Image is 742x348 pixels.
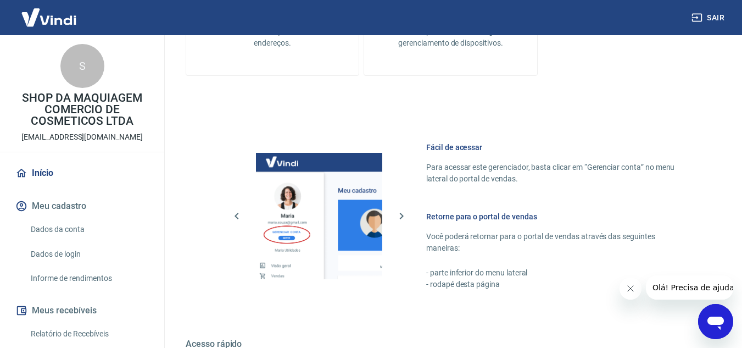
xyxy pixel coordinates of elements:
[21,131,143,143] p: [EMAIL_ADDRESS][DOMAIN_NAME]
[13,299,151,323] button: Meus recebíveis
[689,8,729,28] button: Sair
[26,267,151,290] a: Informe de rendimentos
[426,211,689,222] h6: Retorne para o portal de vendas
[698,304,733,339] iframe: Botão para abrir a janela de mensagens
[620,278,641,300] iframe: Fechar mensagem
[646,275,733,300] iframe: Mensagem da empresa
[26,323,151,345] a: Relatório de Recebíveis
[9,92,155,127] p: SHOP DA MAQUIAGEM COMERCIO DE COSMETICOS LTDA
[426,279,689,290] p: - rodapé desta página
[426,142,689,153] h6: Fácil de acessar
[13,1,85,34] img: Vindi
[26,243,151,266] a: Dados de login
[426,267,689,279] p: - parte inferior do menu lateral
[60,44,104,88] div: S
[7,8,92,16] span: Olá! Precisa de ajuda?
[426,231,689,254] p: Você poderá retornar para o portal de vendas através das seguintes maneiras:
[426,162,689,185] p: Para acessar este gerenciador, basta clicar em “Gerenciar conta” no menu lateral do portal de ven...
[26,218,151,241] a: Dados da conta
[13,161,151,185] a: Início
[13,194,151,218] button: Meu cadastro
[256,153,382,279] img: Imagem da dashboard mostrando o botão de gerenciar conta na sidebar no lado esquerdo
